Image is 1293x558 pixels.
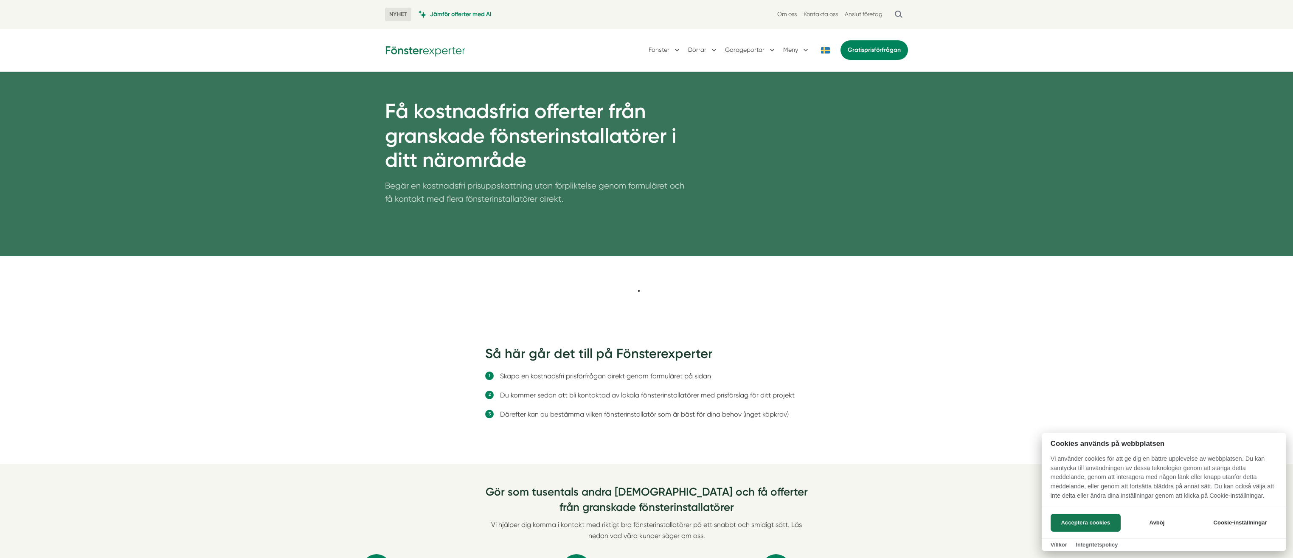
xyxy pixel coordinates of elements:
p: Vi använder cookies för att ge dig en bättre upplevelse av webbplatsen. Du kan samtycka till anvä... [1042,454,1286,506]
a: Integritetspolicy [1076,541,1118,548]
h2: Cookies används på webbplatsen [1042,440,1286,448]
button: Acceptera cookies [1051,514,1121,532]
button: Avböj [1123,514,1191,532]
button: Cookie-inställningar [1203,514,1277,532]
a: Villkor [1051,541,1067,548]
